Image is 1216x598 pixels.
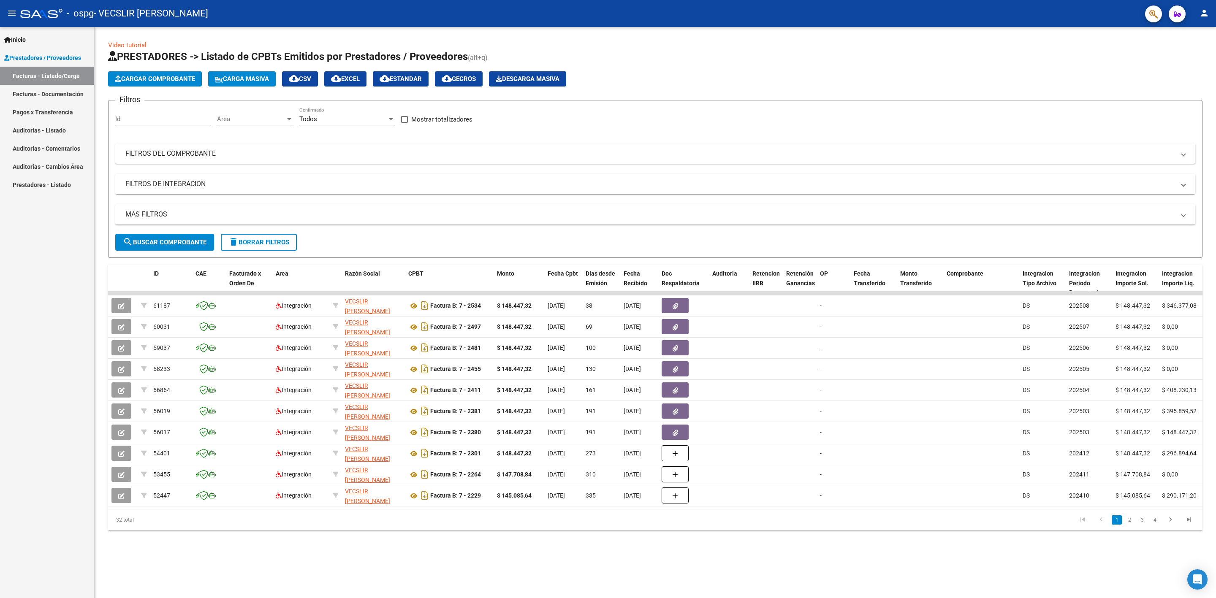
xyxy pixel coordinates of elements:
[1162,323,1178,330] span: $ 0,00
[586,323,592,330] span: 69
[430,303,481,309] strong: Factura B: 7 - 2534
[1148,513,1161,527] li: page 4
[419,446,430,460] i: Descargar documento
[1023,429,1030,436] span: DS
[1069,323,1089,330] span: 202507
[153,471,170,478] span: 53455
[125,179,1175,189] mat-panel-title: FILTROS DE INTEGRACION
[497,365,532,372] strong: $ 148.447,32
[820,450,822,457] span: -
[900,270,932,287] span: Monto Transferido
[272,265,329,302] datatable-header-cell: Area
[1019,265,1066,302] datatable-header-cell: Integracion Tipo Archivo
[497,408,532,414] strong: $ 148.447,32
[548,492,565,499] span: [DATE]
[419,299,430,312] i: Descargar documento
[276,429,312,436] span: Integración
[289,73,299,84] mat-icon: cloud_download
[582,265,620,302] datatable-header-cell: Días desde Emisión
[820,492,822,499] span: -
[228,238,289,246] span: Borrar Filtros
[497,344,532,351] strong: $ 148.447,32
[1023,302,1030,309] span: DS
[548,365,565,372] span: [DATE]
[489,71,566,87] app-download-masive: Descarga masiva de comprobantes (adjuntos)
[430,324,481,330] strong: Factura B: 7 - 2497
[1110,513,1123,527] li: page 1
[1162,471,1178,478] span: $ 0,00
[153,429,170,436] span: 56017
[345,444,402,462] div: 20248299267
[282,71,318,87] button: CSV
[497,471,532,478] strong: $ 147.708,84
[709,265,749,302] datatable-header-cell: Auditoria
[1187,569,1208,590] div: Open Intercom Messenger
[276,492,312,499] span: Integración
[419,425,430,439] i: Descargar documento
[497,387,532,393] strong: $ 148.447,32
[497,492,532,499] strong: $ 145.085,64
[108,51,468,62] span: PRESTADORES -> Listado de CPBTs Emitidos por Prestadores / Proveedores
[548,408,565,414] span: [DATE]
[419,320,430,333] i: Descargar documento
[1023,387,1030,393] span: DS
[1116,408,1150,414] span: $ 148.447,32
[624,270,647,287] span: Fecha Recibido
[208,71,276,87] button: Carga Masiva
[419,489,430,502] i: Descargar documento
[115,94,144,106] h3: Filtros
[820,471,822,478] span: -
[153,270,159,277] span: ID
[345,402,402,420] div: 20248299267
[4,35,26,44] span: Inicio
[1199,8,1209,18] mat-icon: person
[108,41,147,49] a: Video tutorial
[1162,450,1197,457] span: $ 296.894,64
[586,450,596,457] span: 273
[544,265,582,302] datatable-header-cell: Fecha Cpbt
[115,204,1195,225] mat-expansion-panel-header: MAS FILTROS
[548,387,565,393] span: [DATE]
[820,323,822,330] span: -
[345,381,402,399] div: 20248299267
[430,408,481,415] strong: Factura B: 7 - 2381
[1112,265,1159,302] datatable-header-cell: Integracion Importe Sol.
[150,265,192,302] datatable-header-cell: ID
[115,75,195,83] span: Cargar Comprobante
[586,429,596,436] span: 191
[195,270,206,277] span: CAE
[153,492,170,499] span: 52447
[345,423,402,441] div: 20248299267
[299,115,317,123] span: Todos
[108,71,202,87] button: Cargar Comprobante
[419,362,430,376] i: Descargar documento
[331,75,360,83] span: EXCEL
[586,344,596,351] span: 100
[1116,344,1150,351] span: $ 148.447,32
[276,270,288,277] span: Area
[1069,344,1089,351] span: 202506
[820,387,822,393] span: -
[226,265,272,302] datatable-header-cell: Facturado x Orden De
[943,265,1019,302] datatable-header-cell: Comprobante
[624,302,641,309] span: [DATE]
[324,71,366,87] button: EXCEL
[345,339,402,357] div: 20248299267
[1116,471,1150,478] span: $ 147.708,84
[115,143,1195,164] mat-expansion-panel-header: FILTROS DEL COMPROBANTE
[586,492,596,499] span: 335
[624,492,641,499] span: [DATE]
[276,344,312,351] span: Integración
[786,270,815,287] span: Retención Ganancias
[411,114,472,124] span: Mostrar totalizadores
[468,54,488,62] span: (alt+q)
[624,344,641,351] span: [DATE]
[489,71,566,87] button: Descarga Masiva
[1162,429,1197,436] span: $ 148.447,32
[1162,387,1197,393] span: $ 408.230,13
[289,75,311,83] span: CSV
[1159,265,1205,302] datatable-header-cell: Integracion Importe Liq.
[624,387,641,393] span: [DATE]
[548,450,565,457] span: [DATE]
[624,450,641,457] span: [DATE]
